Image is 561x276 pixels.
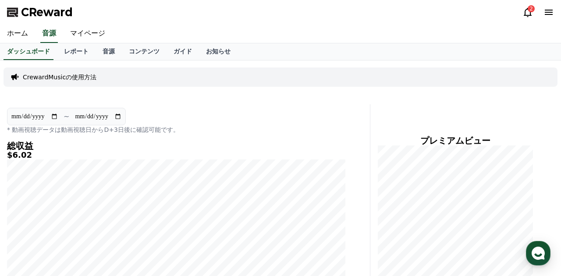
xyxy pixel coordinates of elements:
h5: $6.02 [7,151,345,159]
div: 2 [528,5,535,12]
a: CReward [7,5,73,19]
h4: 総収益 [7,141,345,151]
a: ガイド [167,43,199,60]
a: 音源 [96,43,122,60]
span: CReward [21,5,73,19]
a: レポート [57,43,96,60]
a: マイページ [63,25,112,43]
a: コンテンツ [122,43,167,60]
a: CrewardMusicの使用方法 [23,73,96,81]
h4: プレミアムビュー [377,136,533,145]
a: 2 [522,7,533,18]
a: 音源 [40,25,58,43]
p: ~ [64,111,69,122]
p: * 動画視聴データは動画視聴日からD+3日後に確認可能です。 [7,125,345,134]
a: お知らせ [199,43,238,60]
a: ダッシュボード [4,43,53,60]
